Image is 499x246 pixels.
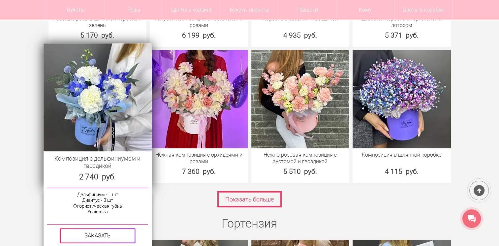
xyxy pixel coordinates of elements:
div: 4 115 руб. [353,167,451,176]
a: Гортензия [222,217,277,231]
a: Шляпная коробка с гортензией и лотосом [356,15,448,29]
div: 4 935 руб. [251,30,350,40]
div: 5 510 руб. [251,167,350,176]
div: 5 170 руб. [48,30,147,40]
a: Красные розы в шляпной коробке и зелень [52,15,143,29]
img: Композиция с дельфиниумом и гвоздикой [44,44,151,151]
div: 6 199 руб. [150,30,248,40]
a: Нежно розовая композиция с эустомой и гвоздикой [255,152,346,165]
a: Голубая композиция с гортензией и розами [153,15,245,29]
div: Дельфиниум - 1 шт Диантус - 3 шт Флористическая губка Упаковка [47,188,148,225]
a: Показать больше [217,191,282,207]
div: 5 371 руб. [353,30,451,40]
a: Композиция с дельфиниумом и гвоздикой [47,155,148,169]
img: Композиция в шляпной коробке [353,50,451,148]
div: 7 360 руб. [150,167,248,176]
img: Нежная композиция с орхидеями и розами [150,50,248,148]
a: Нежная композиция с орхидеями и розами [153,152,245,165]
div: 2 740 руб. [44,171,151,182]
img: Нежно розовая композиция с эустомой и гвоздикой [251,50,350,148]
a: Композиция в шляпной коробке [356,152,448,158]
